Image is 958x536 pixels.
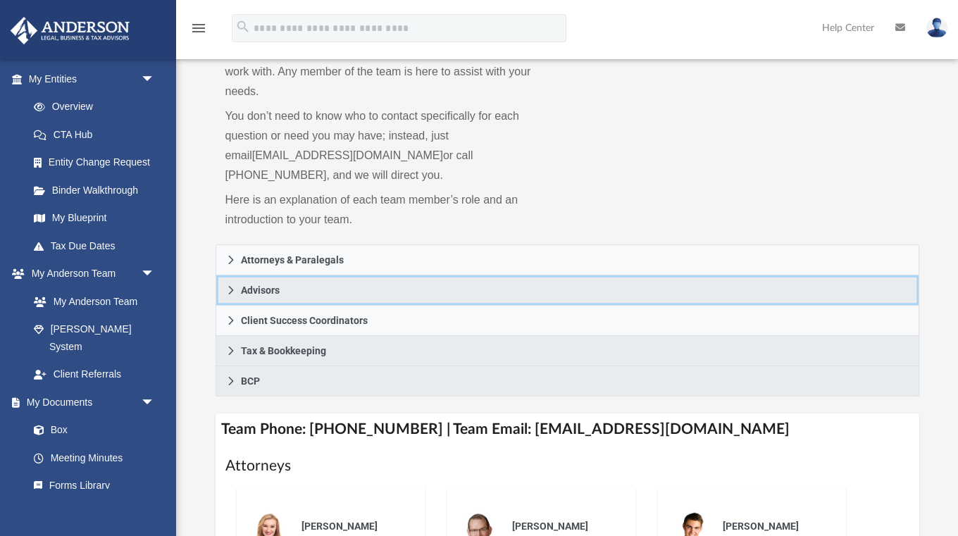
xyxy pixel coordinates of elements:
a: My Anderson Team [20,287,162,316]
span: [PERSON_NAME] [301,521,378,532]
a: BCP [216,366,919,397]
a: Box [20,416,162,444]
a: [PERSON_NAME] System [20,316,169,361]
h4: Team Phone: [PHONE_NUMBER] | Team Email: [EMAIL_ADDRESS][DOMAIN_NAME] [216,413,919,445]
a: Client Success Coordinators [216,306,919,336]
p: Here is an explanation of each team member’s role and an introduction to your team. [225,190,558,230]
a: Client Referrals [20,361,169,389]
img: Anderson Advisors Platinum Portal [6,17,134,44]
span: [PERSON_NAME] [723,521,799,532]
span: Attorneys & Paralegals [241,255,344,265]
span: Client Success Coordinators [241,316,368,325]
a: Overview [20,93,176,121]
a: My Entitiesarrow_drop_down [10,65,176,93]
a: Tax Due Dates [20,232,176,260]
a: menu [190,27,207,37]
p: While a client of [PERSON_NAME] you will be assigned a Team to work with. Any member of the team ... [225,42,558,101]
a: My Anderson Teamarrow_drop_down [10,260,169,288]
span: BCP [241,376,260,386]
a: Binder Walkthrough [20,176,176,204]
span: arrow_drop_down [141,65,169,94]
span: Tax & Bookkeeping [241,346,326,356]
a: Tax & Bookkeeping [216,336,919,366]
span: arrow_drop_down [141,388,169,417]
a: Meeting Minutes [20,444,169,472]
span: Advisors [241,285,280,295]
a: Attorneys & Paralegals [216,244,919,275]
img: User Pic [926,18,947,38]
i: menu [190,20,207,37]
a: Advisors [216,275,919,306]
a: My Blueprint [20,204,169,232]
a: Entity Change Request [20,149,176,177]
a: Forms Library [20,472,162,500]
a: CTA Hub [20,120,176,149]
a: My Documentsarrow_drop_down [10,388,169,416]
h1: Attorneys [225,456,909,476]
p: You don’t need to know who to contact specifically for each question or need you may have; instea... [225,106,558,185]
span: arrow_drop_down [141,260,169,289]
span: [PERSON_NAME] [512,521,588,532]
a: [EMAIL_ADDRESS][DOMAIN_NAME] [252,149,443,161]
i: search [235,19,251,35]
